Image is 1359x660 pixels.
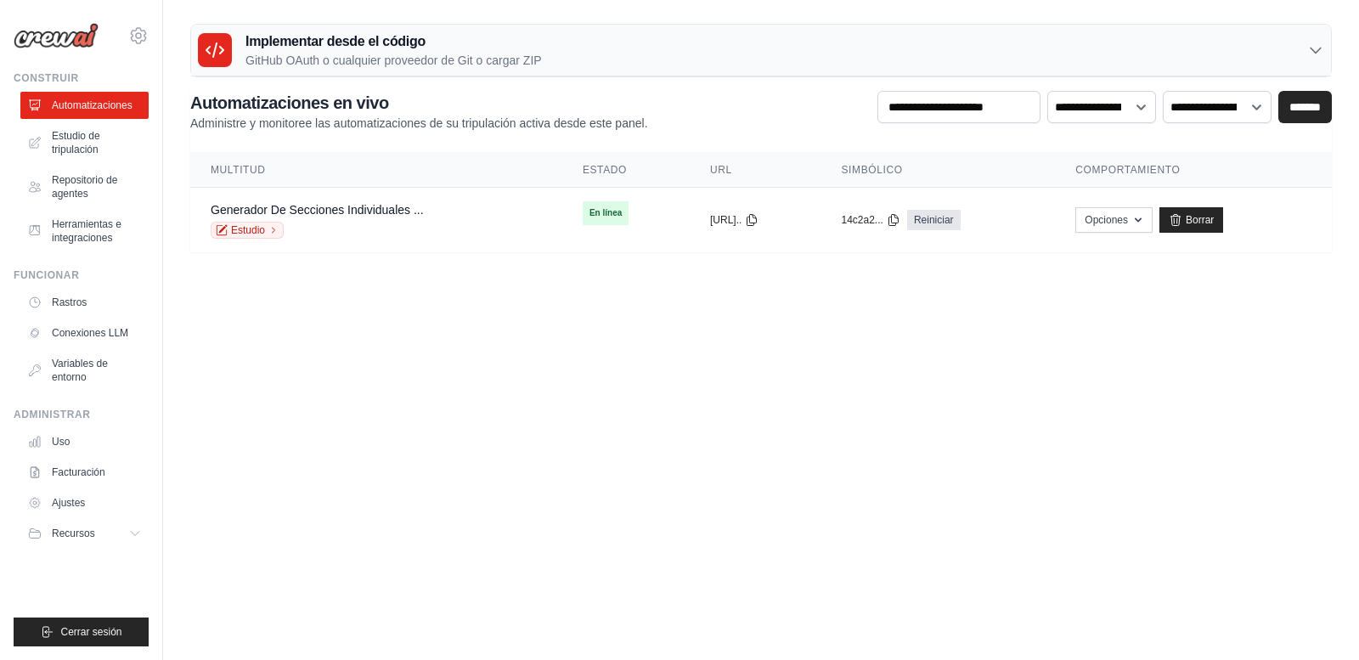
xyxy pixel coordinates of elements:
a: Ajustes [20,489,149,516]
font: GitHub OAuth o cualquier proveedor de Git o cargar ZIP [245,54,542,67]
a: Reiniciar [907,210,961,230]
font: Cerrar sesión [60,626,121,638]
font: Estudio [231,224,265,236]
a: Estudio de tripulación [20,122,149,163]
a: Automatizaciones [20,92,149,119]
font: Reiniciar [914,214,954,226]
a: Conexiones LLM [20,319,149,347]
a: Facturación [20,459,149,486]
font: Comportamiento [1075,164,1180,176]
font: Multitud [211,164,266,176]
font: Administrar [14,409,91,420]
font: URL [710,164,732,176]
a: Rastros [20,289,149,316]
a: Variables de entorno [20,350,149,391]
font: 14c2a2... [842,214,883,226]
font: Borrar [1186,214,1214,226]
font: Repositorio de agentes [52,174,117,200]
a: Uso [20,428,149,455]
font: Ajustes [52,497,85,509]
font: Construir [14,72,79,84]
font: Recursos [52,527,95,539]
font: Variables de entorno [52,358,108,383]
font: En línea [589,208,622,217]
font: Simbólico [842,164,903,176]
font: Uso [52,436,70,448]
font: Rastros [52,296,87,308]
a: Generador De Secciones Individuales ... [211,203,424,217]
button: Opciones [1075,207,1153,233]
font: Automatizaciones [52,99,133,111]
a: Herramientas e integraciones [20,211,149,251]
a: Estudio [211,222,284,239]
font: Administre y monitoree las automatizaciones de su tripulación activa desde este panel. [190,116,648,130]
font: Automatizaciones en vivo [190,93,389,112]
font: Opciones [1085,214,1128,226]
font: Implementar desde el código [245,34,426,48]
iframe: Chat Widget [1274,578,1359,660]
font: Facturación [52,466,105,478]
a: Borrar [1159,207,1223,233]
button: Cerrar sesión [14,618,149,646]
font: Estado [583,164,627,176]
img: Logo [14,23,99,48]
font: Conexiones LLM [52,327,128,339]
button: 14c2a2... [842,213,900,227]
button: Recursos [20,520,149,547]
font: Funcionar [14,269,79,281]
font: Herramientas e integraciones [52,218,121,244]
a: Repositorio de agentes [20,166,149,207]
font: Estudio de tripulación [52,130,100,155]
